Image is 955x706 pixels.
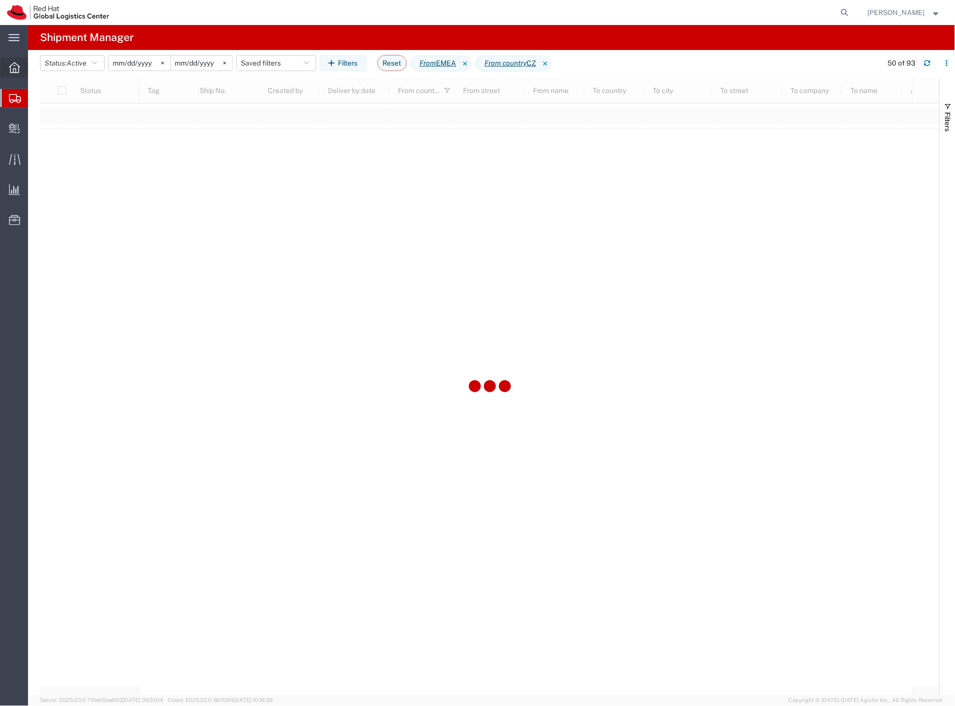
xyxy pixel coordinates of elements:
span: Active [67,59,87,67]
i: From country [485,58,527,69]
span: [DATE] 10:16:38 [234,697,273,703]
span: Filip Lizuch [868,7,925,18]
span: Server: 2025.20.0-710e05ee653 [40,697,163,703]
button: Saved filters [236,55,316,71]
span: [DATE] 09:51:04 [123,697,163,703]
div: 50 of 93 [888,58,916,69]
button: Status:Active [40,55,105,71]
h4: Shipment Manager [40,25,134,50]
input: Not set [109,56,170,71]
i: From [420,58,436,69]
img: logo [7,5,109,20]
span: Client: 2025.20.0-8b113f4 [168,697,273,703]
span: From country CZ [475,56,540,72]
span: Copyright © [DATE]-[DATE] Agistix Inc., All Rights Reserved [789,696,943,705]
span: Filters [944,112,952,132]
span: From EMEA [410,56,460,72]
button: Filters [320,55,367,71]
input: Not set [171,56,232,71]
button: Reset [377,55,407,71]
button: [PERSON_NAME] [867,7,941,19]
